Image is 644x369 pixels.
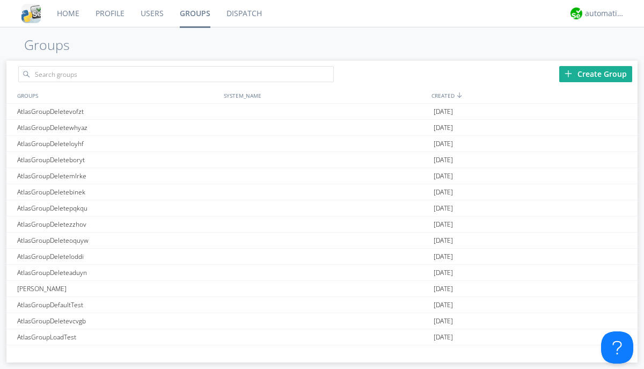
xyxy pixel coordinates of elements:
[14,88,218,103] div: GROUPS
[14,120,221,135] div: AtlasGroupDeletewhyaz
[6,233,638,249] a: AtlasGroupDeleteoquyw[DATE]
[601,331,633,364] iframe: Toggle Customer Support
[434,265,453,281] span: [DATE]
[434,329,453,345] span: [DATE]
[6,168,638,184] a: AtlasGroupDeletemlrke[DATE]
[6,120,638,136] a: AtlasGroupDeletewhyaz[DATE]
[434,152,453,168] span: [DATE]
[14,200,221,216] div: AtlasGroupDeletepqkqu
[221,88,429,103] div: SYSTEM_NAME
[434,313,453,329] span: [DATE]
[18,66,334,82] input: Search groups
[434,249,453,265] span: [DATE]
[14,265,221,280] div: AtlasGroupDeleteaduyn
[6,345,638,361] a: AtlasGroupDispatchLarge[DATE]
[14,249,221,264] div: AtlasGroupDeleteloddi
[434,281,453,297] span: [DATE]
[14,233,221,248] div: AtlasGroupDeleteoquyw
[14,152,221,168] div: AtlasGroupDeleteboryt
[14,345,221,361] div: AtlasGroupDispatchLarge
[6,200,638,216] a: AtlasGroupDeletepqkqu[DATE]
[14,136,221,151] div: AtlasGroupDeleteloyhf
[434,136,453,152] span: [DATE]
[559,66,632,82] div: Create Group
[434,297,453,313] span: [DATE]
[434,184,453,200] span: [DATE]
[6,136,638,152] a: AtlasGroupDeleteloyhf[DATE]
[14,281,221,296] div: [PERSON_NAME]
[6,184,638,200] a: AtlasGroupDeletebinek[DATE]
[434,345,453,361] span: [DATE]
[434,200,453,216] span: [DATE]
[14,216,221,232] div: AtlasGroupDeletezzhov
[14,104,221,119] div: AtlasGroupDeletevofzt
[6,104,638,120] a: AtlasGroupDeletevofzt[DATE]
[434,233,453,249] span: [DATE]
[585,8,625,19] div: automation+atlas
[14,329,221,345] div: AtlasGroupLoadTest
[565,70,572,77] img: plus.svg
[429,88,638,103] div: CREATED
[6,152,638,168] a: AtlasGroupDeleteboryt[DATE]
[434,104,453,120] span: [DATE]
[14,184,221,200] div: AtlasGroupDeletebinek
[6,313,638,329] a: AtlasGroupDeletevcvgb[DATE]
[21,4,41,23] img: cddb5a64eb264b2086981ab96f4c1ba7
[6,265,638,281] a: AtlasGroupDeleteaduyn[DATE]
[6,216,638,233] a: AtlasGroupDeletezzhov[DATE]
[570,8,582,19] img: d2d01cd9b4174d08988066c6d424eccd
[14,168,221,184] div: AtlasGroupDeletemlrke
[14,297,221,313] div: AtlasGroupDefaultTest
[6,297,638,313] a: AtlasGroupDefaultTest[DATE]
[434,216,453,233] span: [DATE]
[6,281,638,297] a: [PERSON_NAME][DATE]
[6,249,638,265] a: AtlasGroupDeleteloddi[DATE]
[434,120,453,136] span: [DATE]
[6,329,638,345] a: AtlasGroupLoadTest[DATE]
[434,168,453,184] span: [DATE]
[14,313,221,329] div: AtlasGroupDeletevcvgb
